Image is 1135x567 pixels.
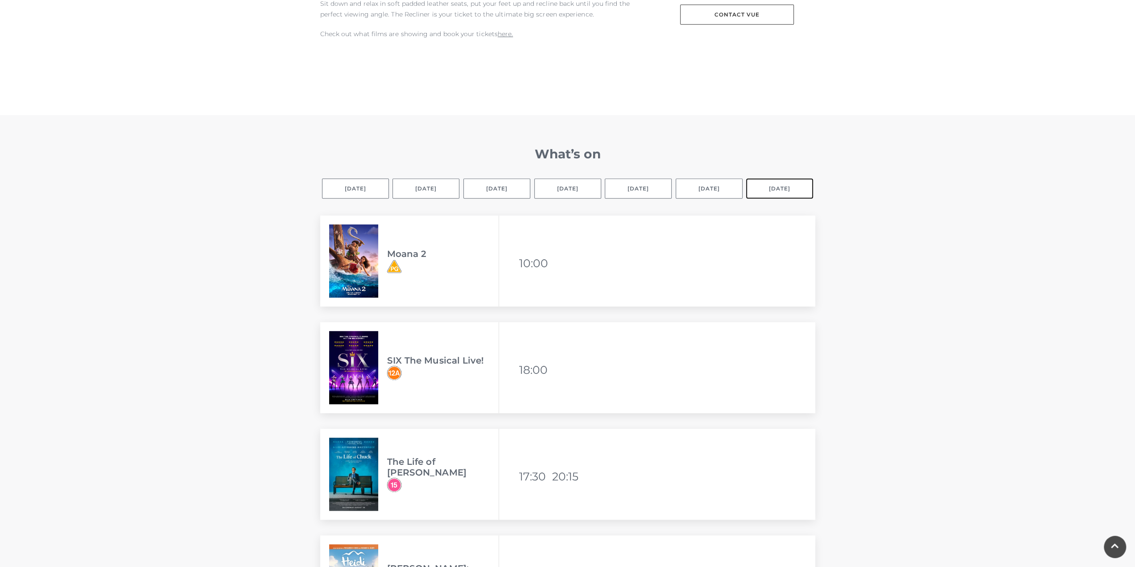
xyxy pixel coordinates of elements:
[534,178,601,199] button: [DATE]
[519,252,550,274] li: 10:00
[498,30,513,38] a: here.
[320,146,815,161] h2: What’s on
[387,248,499,259] h3: Moana 2
[680,4,794,25] a: Contact Vue
[463,178,530,199] button: [DATE]
[387,456,499,478] h3: The Life of [PERSON_NAME]
[392,178,459,199] button: [DATE]
[552,466,583,487] li: 20:15
[322,178,389,199] button: [DATE]
[387,355,499,366] h3: SIX The Musical Live!
[519,359,550,381] li: 18:00
[519,466,550,487] li: 17:30
[605,178,672,199] button: [DATE]
[320,29,646,39] p: Check out what films are showing and book your tickets
[676,178,743,199] button: [DATE]
[746,178,813,199] button: [DATE]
